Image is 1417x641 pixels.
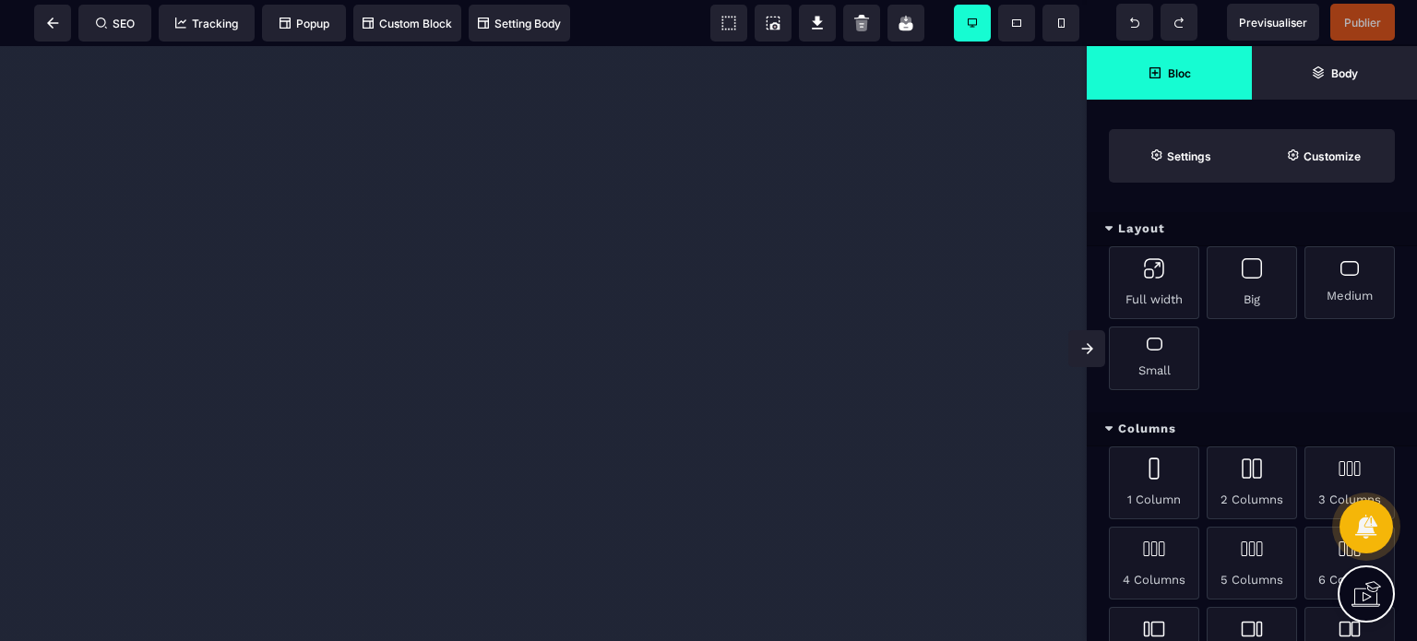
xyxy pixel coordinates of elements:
div: Medium [1304,246,1395,319]
div: 2 Columns [1207,446,1297,519]
span: Open Style Manager [1252,129,1395,183]
div: Full width [1109,246,1199,319]
span: Preview [1227,4,1319,41]
strong: Customize [1304,149,1361,163]
div: Small [1109,326,1199,390]
span: SEO [96,17,135,30]
span: Open Layer Manager [1252,46,1417,100]
span: Settings [1109,129,1252,183]
strong: Bloc [1168,66,1191,80]
div: 5 Columns [1207,527,1297,599]
div: Big [1207,246,1297,319]
div: Layout [1087,212,1417,246]
span: Tracking [175,17,238,30]
strong: Settings [1167,149,1211,163]
div: 6 Columns [1304,527,1395,599]
div: Columns [1087,412,1417,446]
div: 4 Columns [1109,527,1199,599]
span: Popup [280,17,329,30]
span: Custom Block [363,17,452,30]
span: Previsualiser [1239,16,1307,30]
div: 1 Column [1109,446,1199,519]
span: Publier [1344,16,1381,30]
span: Open Blocks [1087,46,1252,100]
span: View components [710,5,747,42]
span: Screenshot [755,5,792,42]
span: Setting Body [478,17,561,30]
div: 3 Columns [1304,446,1395,519]
strong: Body [1331,66,1358,80]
